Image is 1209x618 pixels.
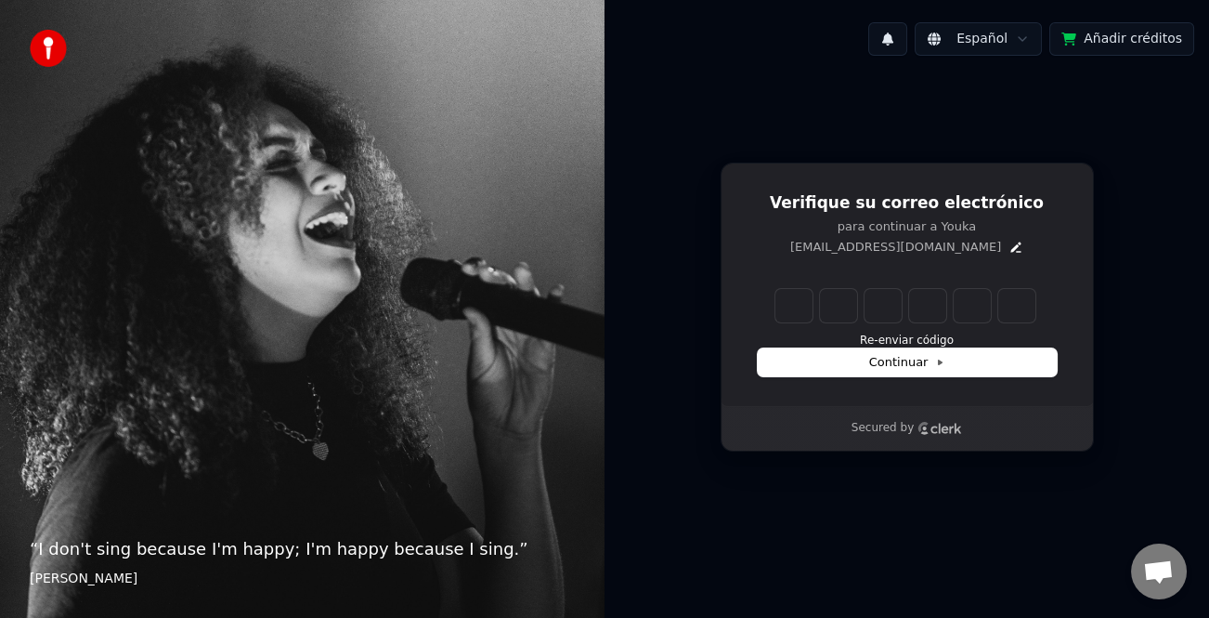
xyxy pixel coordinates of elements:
input: Digit 4 [909,289,946,322]
p: “ I don't sing because I'm happy; I'm happy because I sing. ” [30,536,575,562]
button: Añadir créditos [1049,22,1194,56]
p: [EMAIL_ADDRESS][DOMAIN_NAME] [790,239,1001,256]
img: youka [30,30,67,67]
a: Chat abierto [1131,544,1187,599]
button: Re-enviar código [860,334,954,348]
input: Digit 6 [998,289,1035,322]
p: para continuar a Youka [758,218,1057,235]
input: Digit 2 [820,289,857,322]
button: Edit [1008,240,1023,255]
input: Digit 3 [864,289,902,322]
button: Continuar [758,348,1057,376]
input: Digit 5 [954,289,991,322]
span: Continuar [869,354,945,371]
input: Enter verification code. Digit 1 [775,289,812,322]
a: Clerk logo [917,422,962,435]
div: Verification code input [772,285,1039,326]
p: Secured by [851,421,914,436]
footer: [PERSON_NAME] [30,570,575,588]
h1: Verifique su correo electrónico [758,192,1057,215]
